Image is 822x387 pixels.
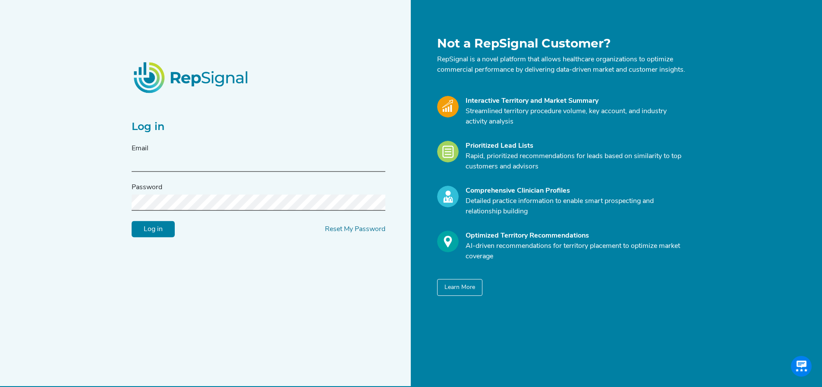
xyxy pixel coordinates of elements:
label: Password [132,182,162,193]
h2: Log in [132,121,385,133]
img: RepSignalLogo.20539ed3.png [123,51,260,103]
label: Email [132,143,148,154]
img: Profile_Icon.739e2aba.svg [437,186,459,207]
p: Streamlined territory procedure volume, key account, and industry activity analysis [466,106,686,127]
p: Detailed practice information to enable smart prospecting and relationship building [466,196,686,217]
img: Market_Icon.a700a4ad.svg [437,96,459,117]
p: AI-driven recommendations for territory placement to optimize market coverage [466,241,686,262]
p: Rapid, prioritized recommendations for leads based on similarity to top customers and advisors [466,151,686,172]
div: Comprehensive Clinician Profiles [466,186,686,196]
img: Leads_Icon.28e8c528.svg [437,141,459,162]
img: Optimize_Icon.261f85db.svg [437,231,459,252]
div: Optimized Territory Recommendations [466,231,686,241]
button: Learn More [437,279,482,296]
a: Reset My Password [325,226,385,233]
h1: Not a RepSignal Customer? [437,36,686,51]
div: Interactive Territory and Market Summary [466,96,686,106]
p: RepSignal is a novel platform that allows healthcare organizations to optimize commercial perform... [437,54,686,75]
input: Log in [132,221,175,238]
div: Prioritized Lead Lists [466,141,686,151]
